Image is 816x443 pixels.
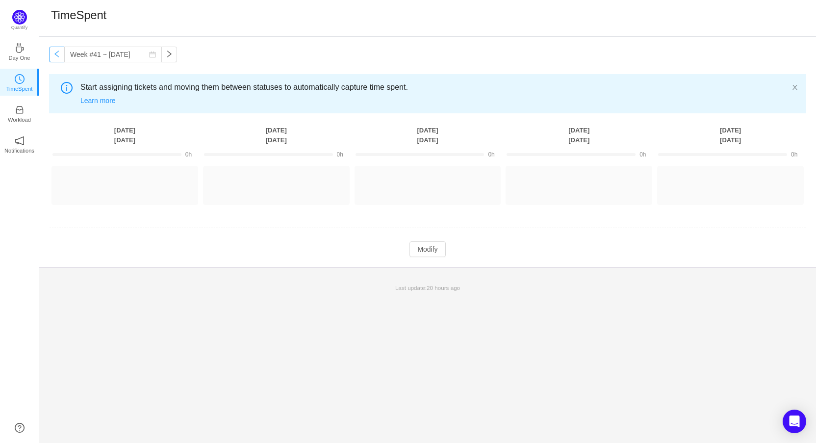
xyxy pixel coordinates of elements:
[337,151,343,158] span: 0h
[185,151,192,158] span: 0h
[783,410,806,433] div: Open Intercom Messenger
[639,151,646,158] span: 0h
[201,125,352,145] th: [DATE] [DATE]
[791,151,797,158] span: 0h
[15,136,25,146] i: icon: notification
[15,77,25,87] a: icon: clock-circleTimeSpent
[80,97,116,104] a: Learn more
[4,146,34,155] p: Notifications
[409,241,445,257] button: Modify
[51,8,106,23] h1: TimeSpent
[395,285,460,291] span: Last update:
[8,115,31,124] p: Workload
[80,81,791,93] span: Start assigning tickets and moving them between statuses to automatically capture time spent.
[15,105,25,115] i: icon: inbox
[15,108,25,118] a: icon: inboxWorkload
[15,43,25,53] i: icon: coffee
[352,125,504,145] th: [DATE] [DATE]
[149,51,156,58] i: icon: calendar
[15,74,25,84] i: icon: clock-circle
[12,10,27,25] img: Quantify
[791,84,798,91] i: icon: close
[11,25,28,31] p: Quantify
[15,139,25,149] a: icon: notificationNotifications
[49,125,201,145] th: [DATE] [DATE]
[427,285,460,291] span: 20 hours ago
[655,125,806,145] th: [DATE] [DATE]
[488,151,494,158] span: 0h
[791,82,798,93] button: icon: close
[49,47,65,62] button: icon: left
[8,53,30,62] p: Day One
[15,46,25,56] a: icon: coffeeDay One
[61,82,73,94] i: icon: info-circle
[6,84,33,93] p: TimeSpent
[161,47,177,62] button: icon: right
[15,423,25,433] a: icon: question-circle
[503,125,655,145] th: [DATE] [DATE]
[64,47,162,62] input: Select a week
